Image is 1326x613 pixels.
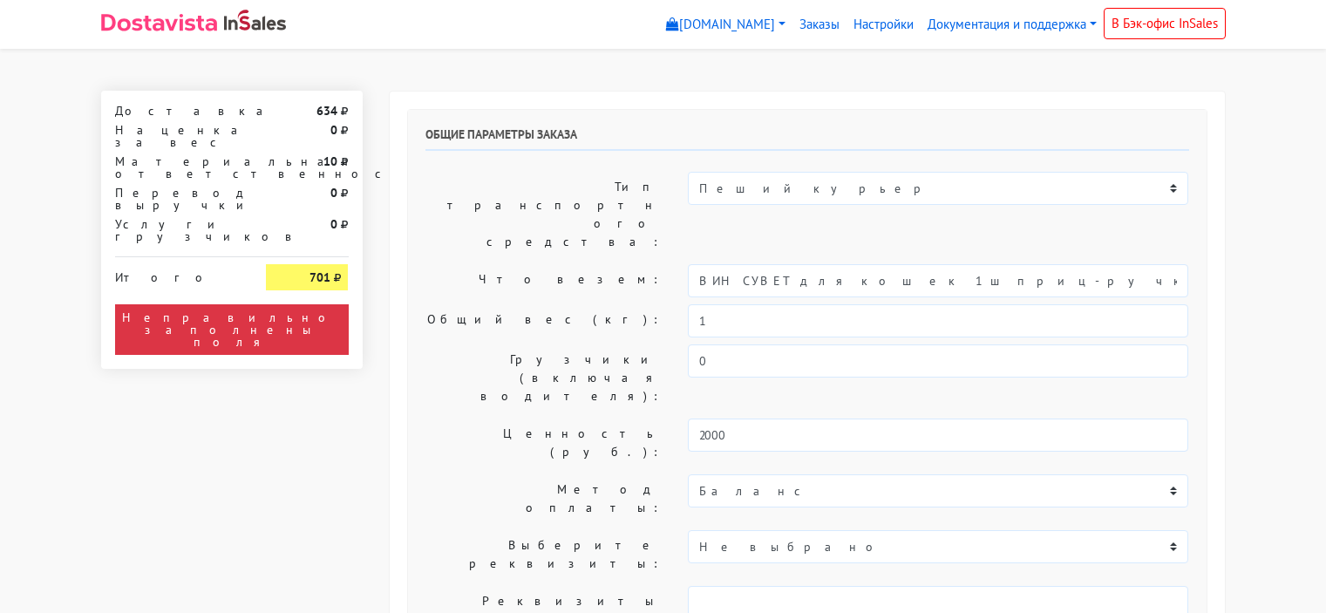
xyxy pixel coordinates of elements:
label: Грузчики (включая водителя): [412,344,676,412]
img: Dostavista - срочная курьерская служба доставки [101,14,217,31]
label: Ценность (руб.): [412,419,676,467]
div: Неправильно заполнены поля [115,304,349,355]
label: Что везем: [412,264,676,297]
div: Итого [115,264,241,283]
img: InSales [224,10,287,31]
a: Заказы [792,8,847,42]
div: Доставка [102,105,254,117]
h6: Общие параметры заказа [425,127,1189,151]
div: Услуги грузчиков [102,218,254,242]
div: Перевод выручки [102,187,254,211]
label: Общий вес (кг): [412,304,676,337]
strong: 0 [330,216,337,232]
label: Метод оплаты: [412,474,676,523]
label: Тип транспортного средства: [412,172,676,257]
strong: 10 [323,153,337,169]
label: Выберите реквизиты: [412,530,676,579]
strong: 0 [330,122,337,138]
strong: 701 [309,269,330,285]
a: В Бэк-офис InSales [1104,8,1226,39]
strong: 0 [330,185,337,201]
a: Документация и поддержка [921,8,1104,42]
a: Настройки [847,8,921,42]
div: Наценка за вес [102,124,254,148]
a: [DOMAIN_NAME] [659,8,792,42]
div: Материальная ответственность [102,155,254,180]
strong: 634 [316,103,337,119]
